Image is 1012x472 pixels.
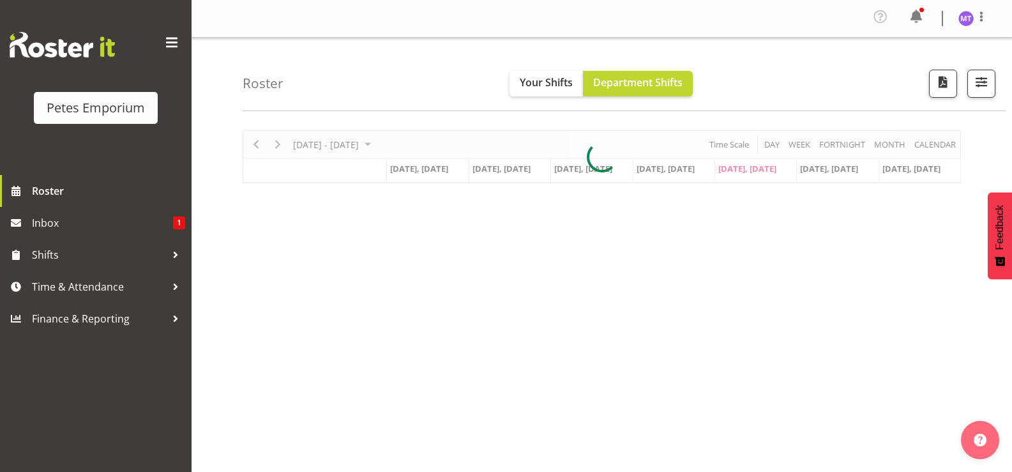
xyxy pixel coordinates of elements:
img: Rosterit website logo [10,32,115,57]
span: Your Shifts [520,75,573,89]
img: mya-taupawa-birkhead5814.jpg [958,11,974,26]
span: Feedback [994,205,1006,250]
span: Shifts [32,245,166,264]
span: Department Shifts [593,75,683,89]
span: Finance & Reporting [32,309,166,328]
button: Feedback - Show survey [988,192,1012,279]
button: Your Shifts [510,71,583,96]
button: Department Shifts [583,71,693,96]
span: Time & Attendance [32,277,166,296]
h4: Roster [243,76,283,91]
button: Download a PDF of the roster according to the set date range. [929,70,957,98]
button: Filter Shifts [967,70,995,98]
span: 1 [173,217,185,229]
div: Petes Emporium [47,98,145,118]
span: Roster [32,181,185,201]
span: Inbox [32,213,173,232]
img: help-xxl-2.png [974,434,986,446]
